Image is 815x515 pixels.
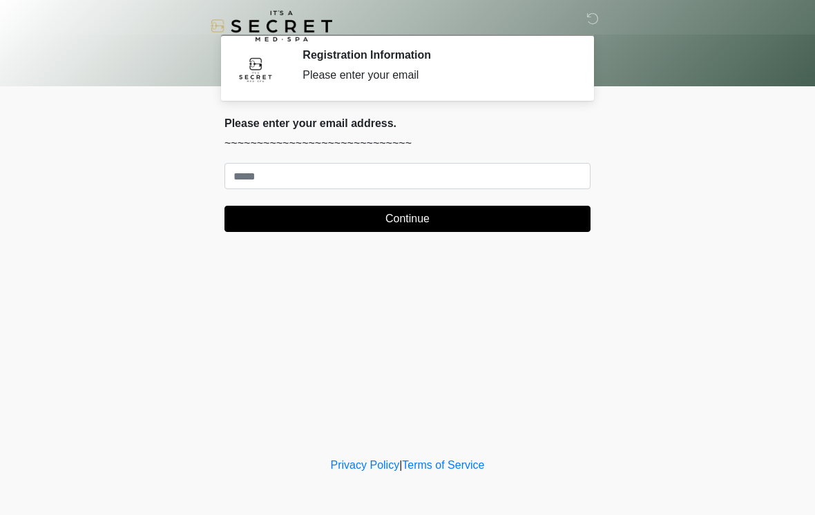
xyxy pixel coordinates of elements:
p: ~~~~~~~~~~~~~~~~~~~~~~~~~~~~~ [224,135,591,152]
div: Please enter your email [303,67,570,84]
img: It's A Secret Med Spa Logo [211,10,332,41]
h2: Please enter your email address. [224,117,591,130]
a: Privacy Policy [331,459,400,471]
h2: Registration Information [303,48,570,61]
button: Continue [224,206,591,232]
img: Agent Avatar [235,48,276,90]
a: | [399,459,402,471]
a: Terms of Service [402,459,484,471]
